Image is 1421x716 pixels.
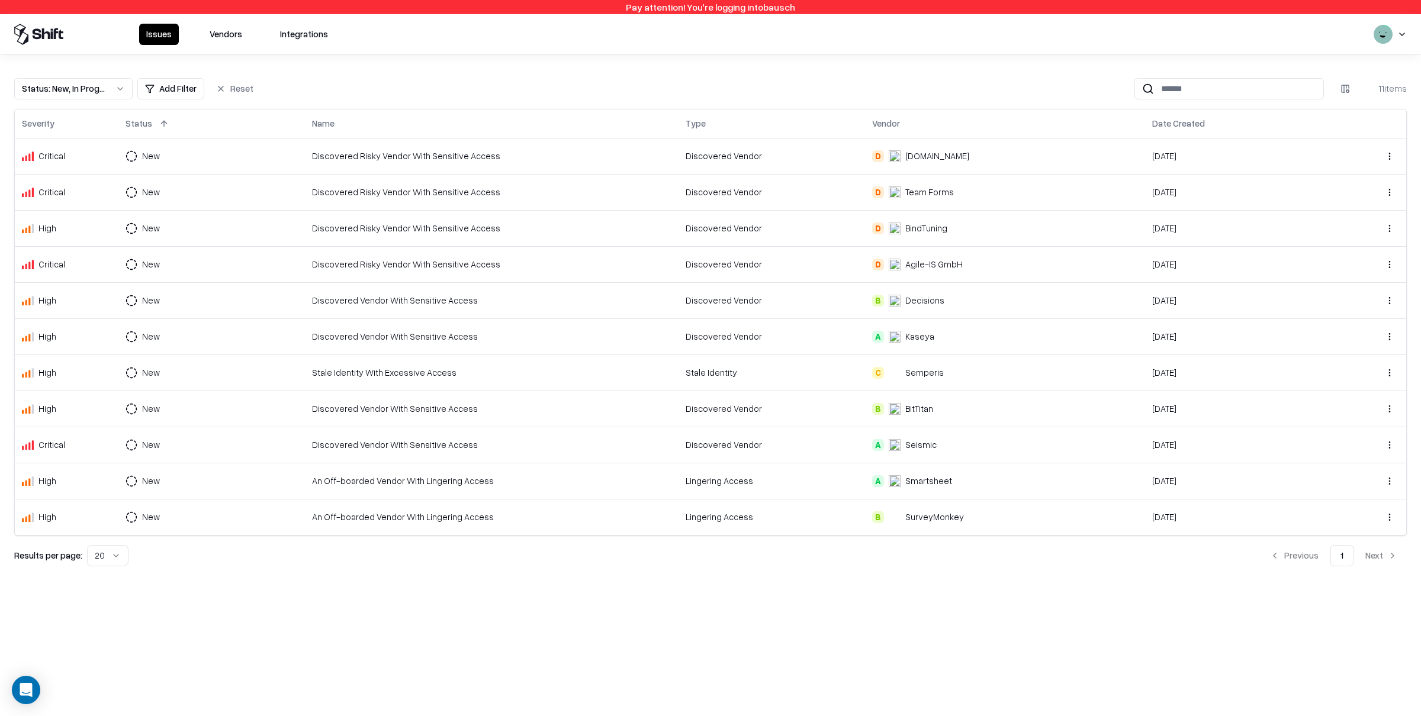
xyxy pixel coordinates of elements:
[142,150,160,162] div: New
[209,78,261,99] button: Reset
[1359,82,1407,95] div: 11 items
[872,403,884,415] div: B
[905,438,937,451] div: Seismic
[312,258,671,270] div: Discovered Risky Vendor With Sensitive Access
[142,258,160,270] div: New
[312,117,335,130] div: Name
[312,366,671,379] div: Stale Identity With Excessive Access
[1152,366,1324,379] div: [DATE]
[312,150,671,162] div: Discovered Risky Vendor With Sensitive Access
[889,511,901,523] img: SurveyMonkey
[38,402,56,415] div: High
[38,330,56,343] div: High
[686,222,858,234] div: Discovered Vendor
[1152,258,1324,270] div: [DATE]
[126,182,181,203] button: New
[872,186,884,198] div: D
[686,475,858,487] div: Lingering Access
[905,222,947,234] div: BindTuning
[38,150,65,162] div: Critical
[686,117,706,130] div: Type
[1152,402,1324,415] div: [DATE]
[905,511,964,523] div: SurveyMonkey
[889,331,901,343] img: Kaseya
[312,186,671,198] div: Discovered Risky Vendor With Sensitive Access
[1152,294,1324,307] div: [DATE]
[872,295,884,307] div: B
[126,434,181,456] button: New
[126,290,181,311] button: New
[889,295,901,307] img: Decisions
[137,78,204,99] button: Add Filter
[872,439,884,451] div: A
[38,186,65,198] div: Critical
[872,150,884,162] div: D
[126,362,181,383] button: New
[872,117,900,130] div: Vendor
[1152,186,1324,198] div: [DATE]
[273,24,335,45] button: Integrations
[38,511,56,523] div: High
[1152,150,1324,162] div: [DATE]
[686,330,858,343] div: Discovered Vendor
[686,366,858,379] div: Stale Identity
[126,398,181,420] button: New
[686,258,858,270] div: Discovered Vendor
[38,475,56,487] div: High
[872,331,884,343] div: A
[126,146,181,167] button: New
[686,150,858,162] div: Discovered Vendor
[686,438,858,451] div: Discovered Vendor
[142,330,160,343] div: New
[312,511,671,523] div: An Off-boarded Vendor With Lingering Access
[889,475,901,487] img: Smartsheet
[905,258,963,270] div: Agile-IS GmbH
[38,294,56,307] div: High
[22,117,54,130] div: Severity
[905,366,944,379] div: Semperis
[12,676,40,704] div: Open Intercom Messenger
[872,222,884,234] div: D
[142,366,160,379] div: New
[312,475,671,487] div: An Off-boarded Vendor With Lingering Access
[38,366,56,379] div: High
[38,438,65,451] div: Critical
[905,150,969,162] div: [DOMAIN_NAME]
[126,254,181,275] button: New
[905,186,954,198] div: Team Forms
[1152,117,1205,130] div: Date Created
[139,24,179,45] button: Issues
[1152,511,1324,523] div: [DATE]
[905,402,933,415] div: BitTitan
[126,470,181,492] button: New
[686,294,858,307] div: Discovered Vendor
[905,294,944,307] div: Decisions
[142,438,160,451] div: New
[142,186,160,198] div: New
[14,549,82,562] p: Results per page:
[889,222,901,234] img: BindTuning
[889,367,901,379] img: Semperis
[126,218,181,239] button: New
[1152,475,1324,487] div: [DATE]
[142,402,160,415] div: New
[312,330,671,343] div: Discovered Vendor With Sensitive Access
[889,186,901,198] img: Team Forms
[312,438,671,451] div: Discovered Vendor With Sensitive Access
[905,330,934,343] div: Kaseya
[126,507,181,528] button: New
[142,511,160,523] div: New
[872,511,884,523] div: B
[905,475,952,487] div: Smartsheet
[22,82,106,95] div: Status : New, In Progress
[872,475,884,487] div: A
[889,259,901,270] img: Agile-IS GmbH
[889,439,901,451] img: Seismic
[872,259,884,270] div: D
[889,150,901,162] img: Draw.io
[872,367,884,379] div: C
[686,186,858,198] div: Discovered Vendor
[312,294,671,307] div: Discovered Vendor With Sensitive Access
[38,222,56,234] div: High
[38,258,65,270] div: Critical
